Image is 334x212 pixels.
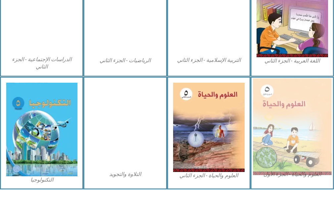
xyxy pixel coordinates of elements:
[89,57,161,64] figcaption: الرياضيات - الجزء الثاني
[173,57,245,64] figcaption: التربية الإسلامية - الجزء الثاني
[89,171,161,178] figcaption: التلاوة والتجويد
[6,56,77,71] figcaption: الدراسات الإجتماعية - الجزء الثاني
[173,172,245,179] figcaption: العلوم والحياة - الجزء الثاني
[257,57,328,64] figcaption: اللغة العربية - الجزء الثاني
[6,176,77,184] figcaption: التكنولوجيا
